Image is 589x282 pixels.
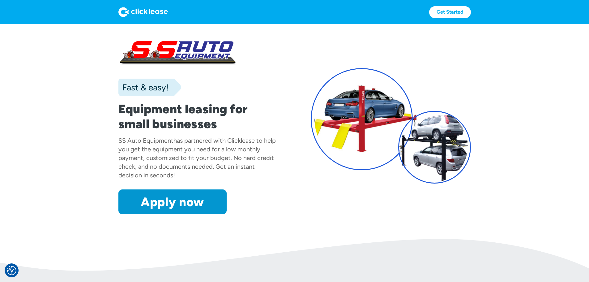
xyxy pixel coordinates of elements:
[118,137,173,144] div: SS Auto Equipment
[7,266,16,275] button: Consent Preferences
[118,81,169,93] div: Fast & easy!
[118,137,276,179] div: has partnered with Clicklease to help you get the equipment you need for a low monthly payment, c...
[118,189,227,214] a: Apply now
[118,102,279,131] h1: Equipment leasing for small businesses
[429,6,471,18] a: Get Started
[118,7,168,17] img: Logo
[7,266,16,275] img: Revisit consent button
